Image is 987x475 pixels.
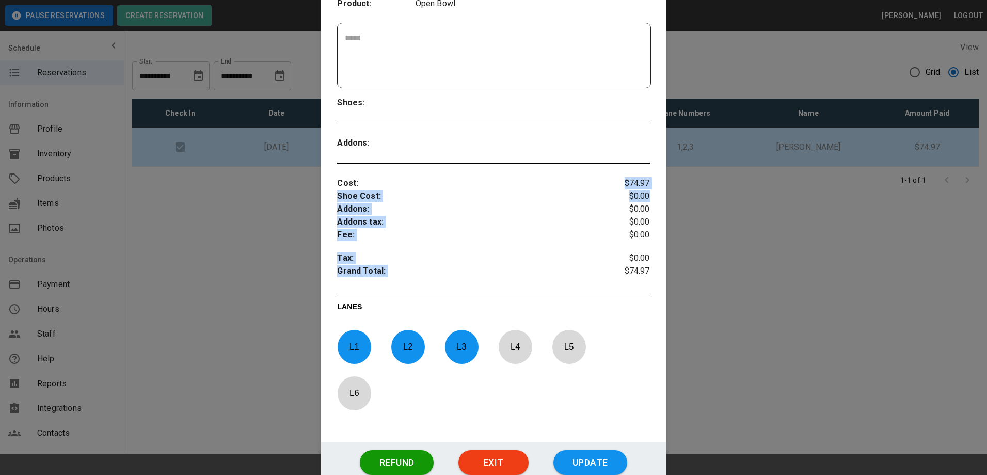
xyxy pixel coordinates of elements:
button: Exit [458,450,529,475]
p: L 3 [444,335,479,359]
button: Refund [360,450,433,475]
p: Cost : [337,177,597,190]
p: Grand Total : [337,265,597,280]
p: L 4 [498,335,532,359]
p: $0.00 [598,203,650,216]
p: $0.00 [598,190,650,203]
p: Addons : [337,137,415,150]
p: L 5 [552,335,586,359]
p: $0.00 [598,216,650,229]
p: Addons : [337,203,597,216]
p: Addons tax : [337,216,597,229]
p: L 1 [337,335,371,359]
p: Tax : [337,252,597,265]
p: L 6 [337,381,371,405]
p: L 2 [391,335,425,359]
p: Shoes : [337,97,415,109]
p: $74.97 [598,265,650,280]
p: $0.00 [598,252,650,265]
p: Fee : [337,229,597,242]
p: Shoe Cost : [337,190,597,203]
p: LANES [337,302,649,316]
p: $74.97 [598,177,650,190]
p: $0.00 [598,229,650,242]
button: Update [553,450,627,475]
